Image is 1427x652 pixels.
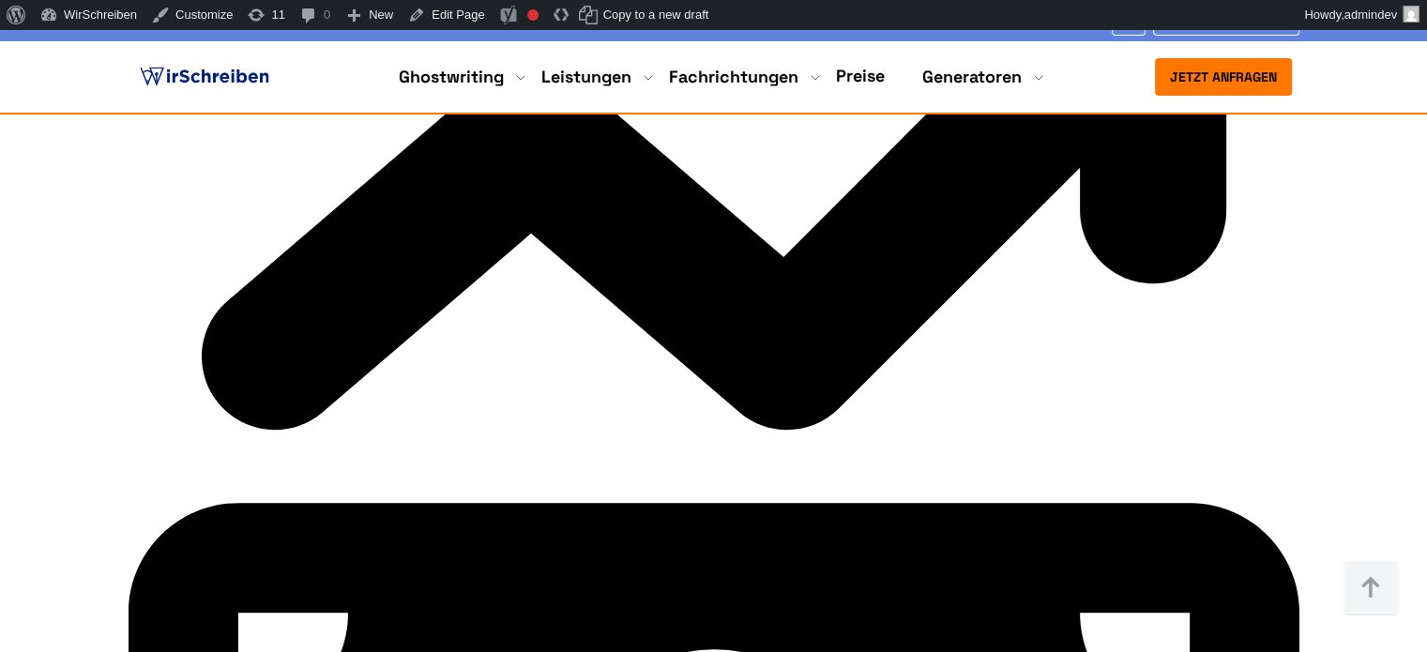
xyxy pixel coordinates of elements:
a: Ghostwriting [399,66,504,88]
a: Fachrichtungen [669,66,798,88]
img: logo ghostwriter-österreich [136,63,273,91]
a: Preise [836,65,885,86]
div: Focus keyphrase not set [527,9,539,21]
a: Generatoren [922,66,1022,88]
button: Jetzt anfragen [1155,58,1292,96]
a: Leistungen [541,66,631,88]
img: button top [1343,560,1399,616]
span: admindev [1344,8,1397,22]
